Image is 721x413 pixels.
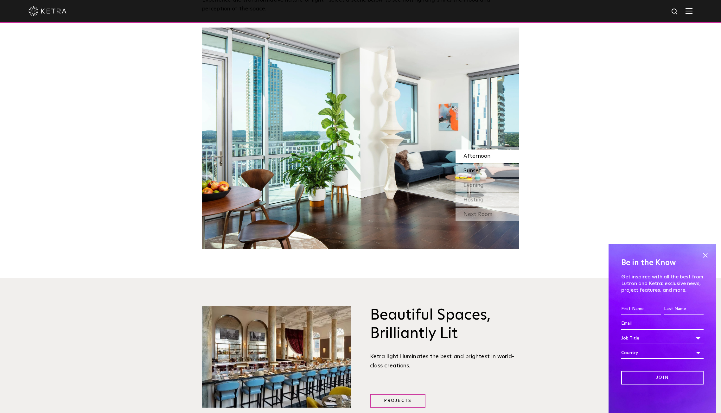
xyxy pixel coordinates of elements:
span: Afternoon [463,153,490,159]
img: ketra-logo-2019-white [29,6,67,16]
input: Last Name [664,303,704,315]
img: Hamburger%20Nav.svg [686,8,692,14]
div: Country [621,347,704,359]
span: Hosting [463,197,484,203]
p: Get inspired with all the best from Lutron and Ketra: exclusive news, project features, and more. [621,274,704,293]
input: Email [621,318,704,330]
span: Sunset [463,168,481,174]
h3: Beautiful Spaces, Brilliantly Lit [370,306,519,343]
input: Join [621,371,704,384]
div: Ketra light illuminates the best and brightest in world-class creations. [370,352,519,370]
h4: Be in the Know [621,257,704,269]
input: First Name [621,303,661,315]
a: Projects [370,394,425,408]
span: Evening [463,182,484,188]
div: Job Title [621,332,704,344]
img: search icon [671,8,679,16]
div: Next Room [456,208,519,221]
img: Brilliantly Lit@2x [202,306,351,408]
img: SS_HBD_LivingRoom_Desktop_01 [202,28,519,249]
